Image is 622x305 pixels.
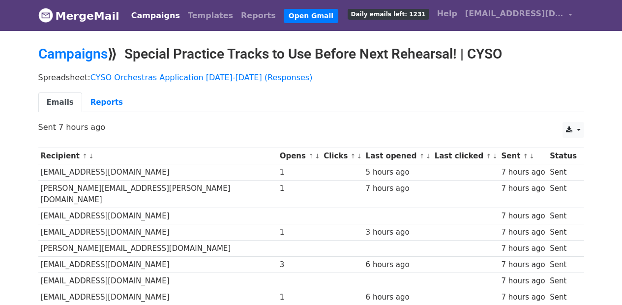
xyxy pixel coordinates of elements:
[82,92,131,113] a: Reports
[308,152,314,160] a: ↑
[547,164,579,181] td: Sent
[38,257,277,273] td: [EMAIL_ADDRESS][DOMAIN_NAME]
[38,72,584,83] p: Spreadsheet:
[38,8,53,23] img: MergeMail logo
[237,6,280,26] a: Reports
[432,148,499,164] th: Last clicked
[90,73,313,82] a: CYSO Orchestras Application [DATE]-[DATE] (Responses)
[38,46,584,62] h2: ⟫ Special Practice Tracks to Use Before Next Rehearsal! | CYSO
[465,8,563,20] span: [EMAIL_ADDRESS][DOMAIN_NAME]
[366,167,430,178] div: 5 hours ago
[38,164,277,181] td: [EMAIL_ADDRESS][DOMAIN_NAME]
[501,292,545,303] div: 7 hours ago
[501,259,545,271] div: 7 hours ago
[356,152,362,160] a: ↓
[523,152,529,160] a: ↑
[277,148,322,164] th: Opens
[366,183,430,194] div: 7 hours ago
[419,152,425,160] a: ↑
[501,227,545,238] div: 7 hours ago
[547,208,579,224] td: Sent
[547,148,579,164] th: Status
[127,6,184,26] a: Campaigns
[38,148,277,164] th: Recipient
[461,4,576,27] a: [EMAIL_ADDRESS][DOMAIN_NAME]
[344,4,433,24] a: Daily emails left: 1231
[284,9,338,23] a: Open Gmail
[547,241,579,257] td: Sent
[366,227,430,238] div: 3 hours ago
[38,122,584,132] p: Sent 7 hours ago
[366,259,430,271] div: 6 hours ago
[547,181,579,208] td: Sent
[529,152,534,160] a: ↓
[280,292,319,303] div: 1
[280,183,319,194] div: 1
[184,6,237,26] a: Templates
[433,4,461,24] a: Help
[38,224,277,240] td: [EMAIL_ADDRESS][DOMAIN_NAME]
[499,148,548,164] th: Sent
[351,152,356,160] a: ↑
[492,152,498,160] a: ↓
[321,148,363,164] th: Clicks
[89,152,94,160] a: ↓
[501,243,545,254] div: 7 hours ago
[38,5,119,26] a: MergeMail
[425,152,431,160] a: ↓
[315,152,320,160] a: ↓
[38,241,277,257] td: [PERSON_NAME][EMAIL_ADDRESS][DOMAIN_NAME]
[280,227,319,238] div: 1
[38,92,82,113] a: Emails
[38,208,277,224] td: [EMAIL_ADDRESS][DOMAIN_NAME]
[547,224,579,240] td: Sent
[82,152,88,160] a: ↑
[486,152,491,160] a: ↑
[280,167,319,178] div: 1
[38,46,108,62] a: Campaigns
[38,273,277,289] td: [EMAIL_ADDRESS][DOMAIN_NAME]
[501,183,545,194] div: 7 hours ago
[547,273,579,289] td: Sent
[38,181,277,208] td: [PERSON_NAME][EMAIL_ADDRESS][PERSON_NAME][DOMAIN_NAME]
[348,9,429,20] span: Daily emails left: 1231
[501,167,545,178] div: 7 hours ago
[501,275,545,287] div: 7 hours ago
[547,257,579,273] td: Sent
[280,259,319,271] div: 3
[363,148,432,164] th: Last opened
[501,211,545,222] div: 7 hours ago
[366,292,430,303] div: 6 hours ago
